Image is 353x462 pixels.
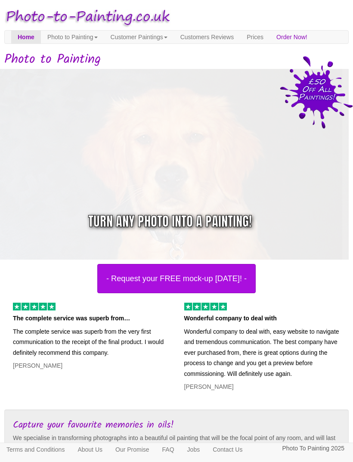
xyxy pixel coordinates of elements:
img: 5 of out 5 stars [13,303,56,310]
button: - Request your FREE mock-up [DATE]! - [97,264,256,293]
div: Turn any photo into a painting! [88,212,252,231]
h3: Capture your favourite memories in oils! [13,420,340,431]
img: 50 pound price drop [280,56,353,129]
a: Customer Paintings [104,31,174,43]
p: We specialise in transforming photographs into a beautiful oil painting that will be the focal po... [13,433,340,454]
a: Customers Reviews [174,31,240,43]
p: Photo To Painting 2025 [282,443,344,454]
a: Our Promise [109,443,156,456]
p: The complete service was superb from… [13,313,171,324]
a: Prices [240,31,270,43]
img: 5 of out 5 stars [184,303,227,310]
h1: Photo to Painting [4,53,349,67]
p: Wonderful company to deal with, easy website to navigate and tremendous communication. The best c... [184,326,343,379]
a: Home [11,31,41,43]
a: Order Now! [270,31,314,43]
a: About Us [71,443,109,456]
p: The complete service was superb from the very first communication to the receipt of the final pro... [13,326,171,358]
p: [PERSON_NAME] [13,360,171,371]
a: Contact Us [206,443,249,456]
p: Wonderful company to deal with [184,313,343,324]
a: Photo to Painting [41,31,104,43]
p: [PERSON_NAME] [184,381,343,392]
a: Jobs [181,443,207,456]
a: FAQ [156,443,181,456]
